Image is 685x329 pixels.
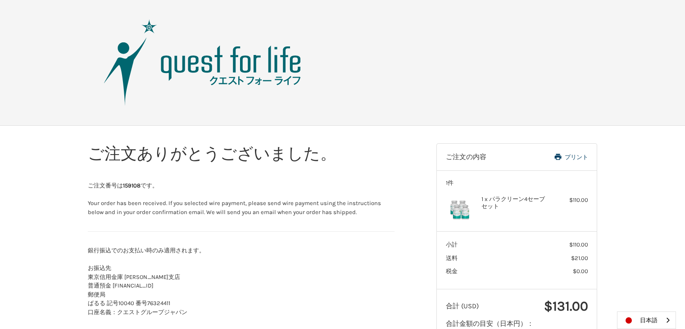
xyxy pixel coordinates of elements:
img: クエスト・グループ [90,18,315,108]
strong: 159108 [123,182,141,189]
span: 小計 [446,241,458,248]
span: $131.00 [544,298,588,314]
span: ご注文番号は です。 [88,182,158,189]
span: $110.00 [569,241,588,248]
a: 日本語 [617,312,676,329]
span: 送料 [446,255,458,261]
h4: 1 x パラクリーン4セーブセット [481,196,550,210]
a: プリント [523,153,588,162]
div: Language [617,311,676,329]
div: 銀行振込でのお支払い時のみ適用されます。 お振込先 東京信用金庫 [PERSON_NAME]支店 普通預金 [FINANCIAL_ID] 郵便局 ぱるる 記号10040 番号76324411 口... [88,246,395,316]
span: 合計 (USD) [446,302,479,310]
div: $110.00 [553,196,588,205]
h3: 1件 [446,179,588,187]
span: $0.00 [573,268,588,274]
aside: Language selected: 日本語 [617,311,676,329]
span: $21.00 [571,255,588,261]
h1: ご注文ありがとうございました。 [88,143,395,164]
span: 合計金額の目安（日本円）： [446,320,534,328]
h3: ご注文の内容 [446,153,523,162]
span: Your order has been received. If you selected wire payment, please send wire payment using the in... [88,200,381,215]
span: 税金 [446,268,458,274]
